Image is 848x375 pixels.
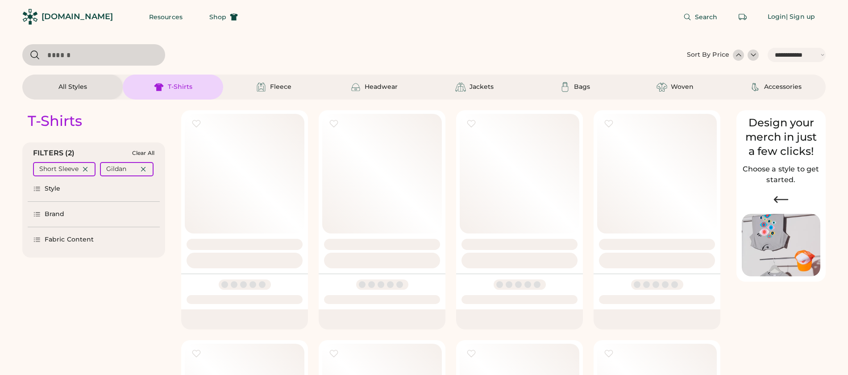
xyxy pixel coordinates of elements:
button: Resources [138,8,193,26]
div: All Styles [58,83,87,92]
button: Shop [199,8,249,26]
div: T-Shirts [168,83,192,92]
div: T-Shirts [28,112,82,130]
img: Rendered Logo - Screens [22,9,38,25]
div: Gildan [106,165,126,174]
div: Accessories [764,83,802,92]
button: Search [673,8,728,26]
span: Search [695,14,718,20]
div: [DOMAIN_NAME] [42,11,113,22]
div: Style [45,184,61,193]
div: Jackets [470,83,494,92]
img: Accessories Icon [750,82,761,92]
div: Woven [671,83,694,92]
div: Brand [45,210,65,219]
div: | Sign up [786,12,815,21]
div: Fabric Content [45,235,94,244]
div: Bags [574,83,590,92]
div: Short Sleeve [39,165,79,174]
div: Design your merch in just a few clicks! [742,116,820,158]
img: Bags Icon [560,82,570,92]
div: Clear All [132,150,154,156]
div: Fleece [270,83,291,92]
div: Sort By Price [687,50,729,59]
h2: Choose a style to get started. [742,164,820,185]
img: Headwear Icon [350,82,361,92]
div: FILTERS (2) [33,148,75,158]
span: Shop [209,14,226,20]
iframe: Front Chat [806,335,844,373]
button: Retrieve an order [734,8,752,26]
img: Image of Lisa Congdon Eye Print on T-Shirt and Hat [742,214,820,277]
img: T-Shirts Icon [154,82,164,92]
img: Jackets Icon [455,82,466,92]
div: Headwear [365,83,398,92]
div: Login [768,12,786,21]
img: Woven Icon [657,82,667,92]
img: Fleece Icon [256,82,266,92]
